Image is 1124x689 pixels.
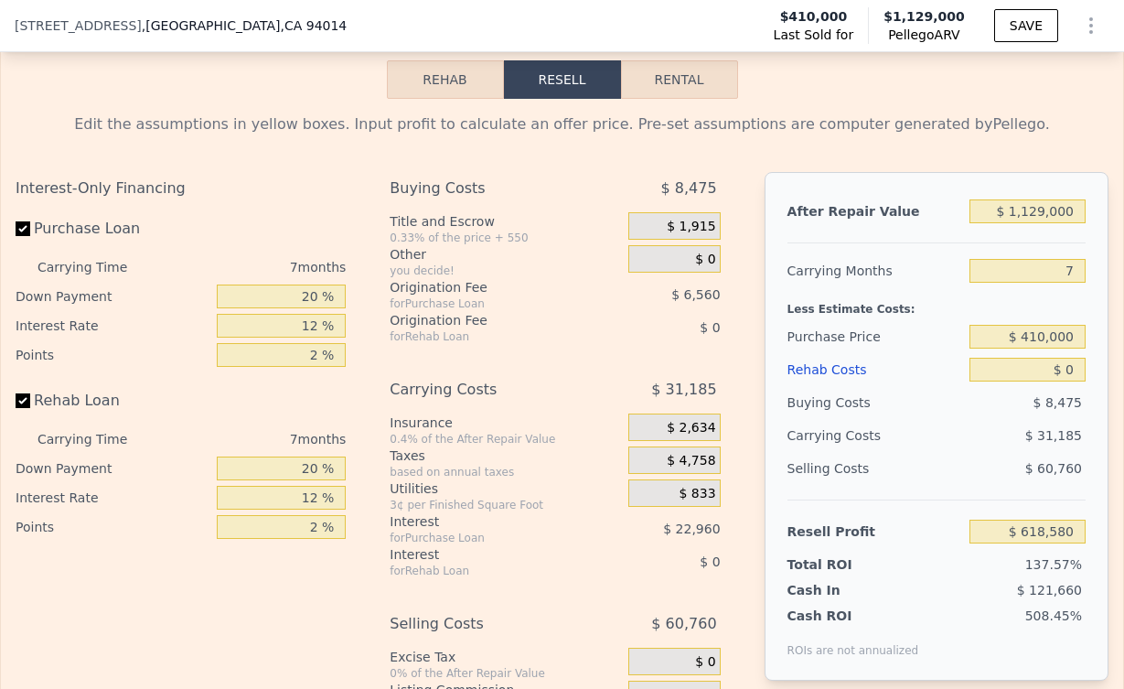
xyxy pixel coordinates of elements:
[994,9,1058,42] button: SAVE
[390,479,620,498] div: Utilities
[390,311,583,329] div: Origination Fee
[390,531,583,545] div: for Purchase Loan
[16,483,209,512] div: Interest Rate
[390,666,620,681] div: 0% of the After Repair Value
[621,60,738,99] button: Rental
[700,320,720,335] span: $ 0
[390,498,620,512] div: 3¢ per Finished Square Foot
[1025,557,1082,572] span: 137.57%
[667,420,715,436] span: $ 2,634
[651,373,716,406] span: $ 31,185
[157,253,346,282] div: 7 months
[390,608,583,641] div: Selling Costs
[390,296,583,311] div: for Purchase Loan
[787,555,896,574] div: Total ROI
[390,212,620,231] div: Title and Escrow
[390,373,583,406] div: Carrying Costs
[787,320,962,353] div: Purchase Price
[16,172,346,205] div: Interest-Only Financing
[390,465,620,479] div: based on annual taxes
[390,447,620,465] div: Taxes
[390,564,583,578] div: for Rehab Loan
[787,581,896,599] div: Cash In
[667,453,715,469] span: $ 4,758
[157,425,346,454] div: 7 months
[390,545,583,564] div: Interest
[651,608,716,641] span: $ 60,760
[390,172,583,205] div: Buying Costs
[390,432,620,447] div: 0.4% of the After Repair Value
[16,212,209,245] label: Purchase Loan
[787,452,962,485] div: Selling Costs
[280,18,347,33] span: , CA 94014
[16,454,209,483] div: Down Payment
[37,253,150,282] div: Carrying Time
[787,353,962,386] div: Rehab Costs
[16,384,209,417] label: Rehab Loan
[16,311,209,340] div: Interest Rate
[1033,395,1082,410] span: $ 8,475
[780,7,848,26] span: $410,000
[787,195,962,228] div: After Repair Value
[661,172,717,205] span: $ 8,475
[16,113,1108,135] div: Edit the assumptions in yellow boxes. Input profit to calculate an offer price. Pre-set assumptio...
[671,287,720,302] span: $ 6,560
[390,231,620,245] div: 0.33% of the price + 550
[695,252,715,268] span: $ 0
[16,221,30,236] input: Purchase Loan
[883,9,965,24] span: $1,129,000
[16,340,209,370] div: Points
[1017,583,1082,597] span: $ 121,660
[390,264,620,278] div: you decide!
[387,60,504,99] button: Rehab
[390,278,583,296] div: Origination Fee
[787,254,962,287] div: Carrying Months
[390,245,620,264] div: Other
[504,60,621,99] button: Resell
[16,393,30,408] input: Rehab Loan
[390,329,583,344] div: for Rehab Loan
[1025,608,1082,623] span: 508.45%
[787,515,962,548] div: Resell Profit
[1025,428,1082,443] span: $ 31,185
[16,512,209,542] div: Points
[1025,461,1082,476] span: $ 60,760
[695,654,715,671] span: $ 0
[667,219,715,235] span: $ 1,915
[15,16,142,35] span: [STREET_ADDRESS]
[142,16,347,35] span: , [GEOGRAPHIC_DATA]
[390,414,620,432] div: Insurance
[390,648,620,666] div: Excise Tax
[16,282,209,311] div: Down Payment
[787,386,962,419] div: Buying Costs
[1073,7,1109,44] button: Show Options
[390,512,583,531] div: Interest
[883,26,965,44] span: Pellego ARV
[680,486,716,502] span: $ 833
[787,287,1086,320] div: Less Estimate Costs:
[787,607,919,625] div: Cash ROI
[700,554,720,569] span: $ 0
[663,522,720,536] span: $ 22,960
[787,419,896,452] div: Carrying Costs
[787,625,919,658] div: ROIs are not annualized
[37,425,150,454] div: Carrying Time
[774,26,854,44] span: Last Sold for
